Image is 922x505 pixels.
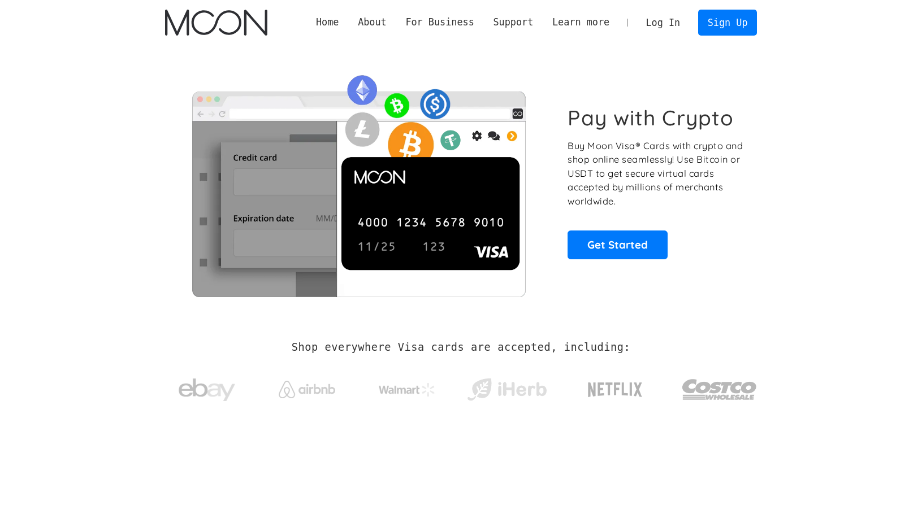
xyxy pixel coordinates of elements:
div: Learn more [552,15,609,29]
img: Moon Logo [165,10,267,36]
h1: Pay with Crypto [568,105,734,130]
div: For Business [405,15,474,29]
div: About [348,15,396,29]
img: Moon Cards let you spend your crypto anywhere Visa is accepted. [165,67,552,297]
div: Support [484,15,543,29]
div: Support [493,15,533,29]
img: Netflix [587,376,643,404]
a: Netflix [565,364,666,410]
a: ebay [165,361,249,413]
a: Walmart [365,372,449,402]
img: Airbnb [279,381,335,398]
img: iHerb [465,375,549,404]
a: Sign Up [698,10,757,35]
a: Home [306,15,348,29]
a: home [165,10,267,36]
a: Get Started [568,230,668,259]
img: ebay [179,372,235,408]
p: Buy Moon Visa® Cards with crypto and shop online seamlessly! Use Bitcoin or USDT to get secure vi... [568,139,744,208]
div: For Business [396,15,484,29]
div: Learn more [543,15,619,29]
img: Walmart [379,383,435,397]
img: Costco [682,368,757,411]
a: Costco [682,357,757,416]
div: About [358,15,387,29]
a: Log In [637,10,690,35]
a: Airbnb [265,369,349,404]
h2: Shop everywhere Visa cards are accepted, including: [292,341,630,354]
a: iHerb [465,364,549,410]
